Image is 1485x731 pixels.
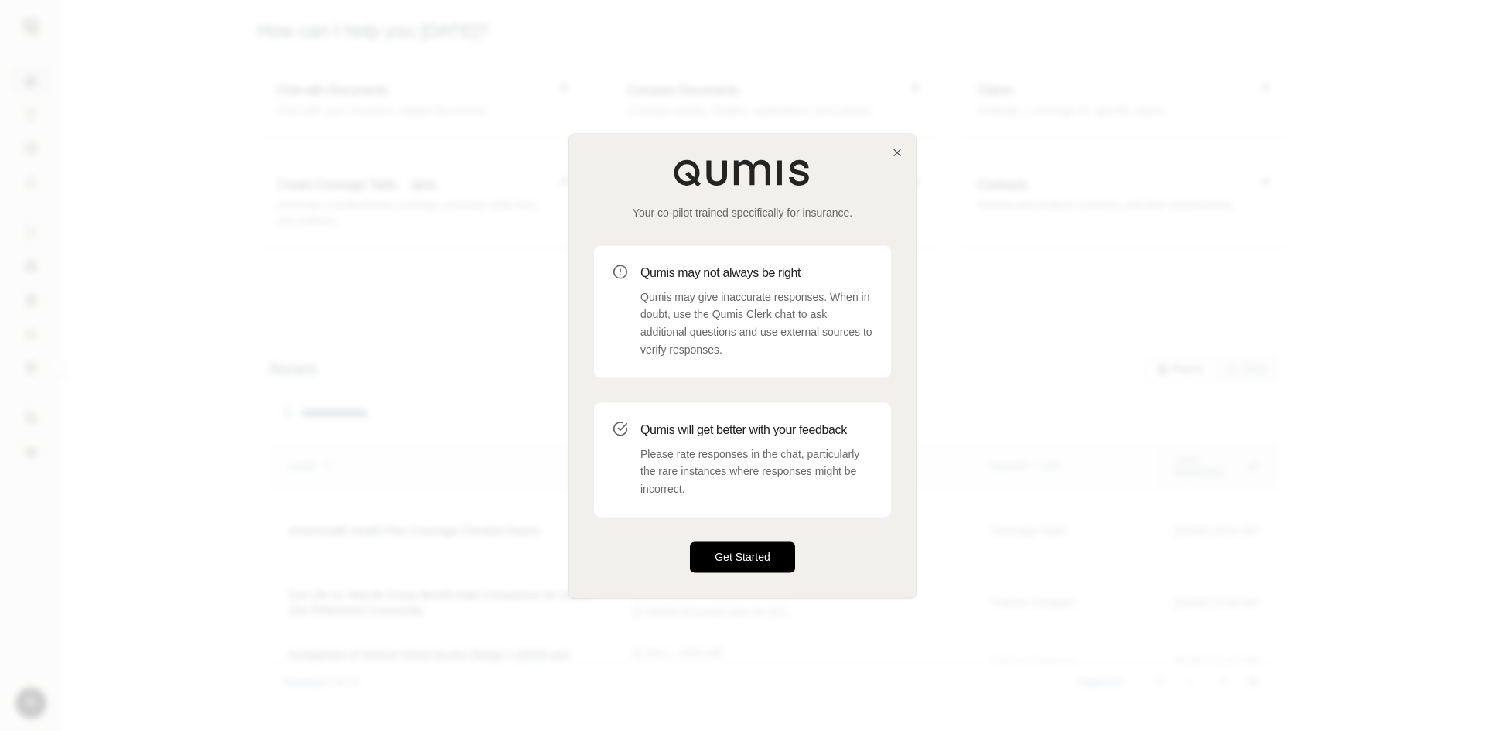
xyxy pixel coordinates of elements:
[640,264,872,282] h3: Qumis may not always be right
[640,446,872,498] p: Please rate responses in the chat, particularly the rare instances where responses might be incor...
[640,289,872,359] p: Qumis may give inaccurate responses. When in doubt, use the Qumis Clerk chat to ask additional qu...
[594,205,891,220] p: Your co-pilot trained specifically for insurance.
[673,159,812,186] img: Qumis Logo
[690,541,795,572] button: Get Started
[640,421,872,439] h3: Qumis will get better with your feedback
